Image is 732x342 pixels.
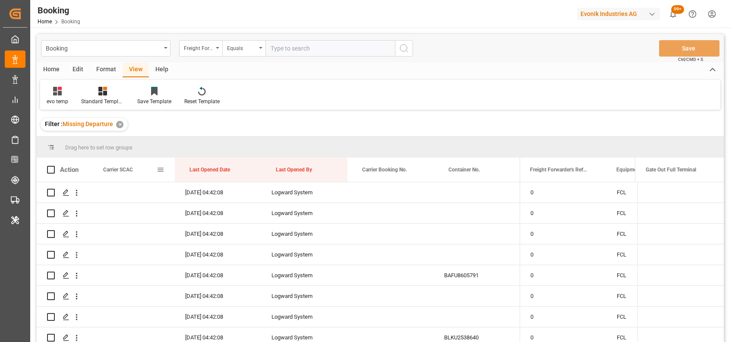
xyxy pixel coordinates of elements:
[189,167,230,173] span: Last Opened Date
[261,224,347,244] div: Logward System
[616,167,654,173] span: Equipment Type
[90,63,123,77] div: Format
[103,167,133,173] span: Carrier SCAC
[222,40,265,57] button: open menu
[448,167,480,173] span: Container No.
[179,40,222,57] button: open menu
[637,203,724,224] div: Press SPACE to select this row.
[227,42,256,52] div: Equals
[434,265,520,285] div: BAFU8605791
[116,121,123,128] div: ✕
[37,244,520,265] div: Press SPACE to select this row.
[175,307,261,327] div: [DATE] 04:42:08
[606,244,693,265] div: FCL
[606,224,693,244] div: FCL
[37,182,520,203] div: Press SPACE to select this row.
[37,286,520,307] div: Press SPACE to select this row.
[38,19,52,25] a: Home
[137,98,171,105] div: Save Template
[60,166,79,174] div: Action
[175,265,261,285] div: [DATE] 04:42:08
[659,40,719,57] button: Save
[520,224,606,244] div: 0
[606,182,693,203] div: FCL
[261,286,347,306] div: Logward System
[362,167,407,173] span: Carrier Booking No.
[261,307,347,327] div: Logward System
[520,307,606,327] div: 0
[577,6,663,22] button: Evonik Industries AG
[37,307,520,327] div: Press SPACE to select this row.
[184,98,220,105] div: Reset Template
[606,307,693,327] div: FCL
[606,203,693,223] div: FCL
[530,167,588,173] span: Freight Forwarder's Reference No.
[637,244,724,265] div: Press SPACE to select this row.
[65,144,133,151] span: Drag here to set row groups
[149,63,175,77] div: Help
[37,224,520,244] div: Press SPACE to select this row.
[37,265,520,286] div: Press SPACE to select this row.
[637,265,724,286] div: Press SPACE to select this row.
[663,4,683,24] button: show 107 new notifications
[63,120,113,127] span: Missing Departure
[637,224,724,244] div: Press SPACE to select this row.
[637,307,724,327] div: Press SPACE to select this row.
[38,4,80,17] div: Booking
[41,40,170,57] button: open menu
[175,224,261,244] div: [DATE] 04:42:08
[175,244,261,265] div: [DATE] 04:42:08
[66,63,90,77] div: Edit
[184,42,213,52] div: Freight Forwarder's Reference No.
[671,5,684,14] span: 99+
[395,40,413,57] button: search button
[606,265,693,285] div: FCL
[646,167,696,173] span: Gate Out Full Terminal
[678,56,703,63] span: Ctrl/CMD + S
[175,182,261,203] div: [DATE] 04:42:08
[175,286,261,306] div: [DATE] 04:42:08
[637,182,724,203] div: Press SPACE to select this row.
[46,42,161,53] div: Booking
[276,167,312,173] span: Last Opened By
[81,98,124,105] div: Standard Templates
[261,265,347,285] div: Logward System
[175,203,261,223] div: [DATE] 04:42:08
[123,63,149,77] div: View
[37,203,520,224] div: Press SPACE to select this row.
[520,244,606,265] div: 0
[637,286,724,307] div: Press SPACE to select this row.
[37,63,66,77] div: Home
[520,182,606,203] div: 0
[606,286,693,306] div: FCL
[520,203,606,223] div: 0
[577,8,660,20] div: Evonik Industries AG
[261,203,347,223] div: Logward System
[520,265,606,285] div: 0
[45,120,63,127] span: Filter :
[683,4,702,24] button: Help Center
[265,40,395,57] input: Type to search
[520,286,606,306] div: 0
[261,244,347,265] div: Logward System
[261,182,347,203] div: Logward System
[47,98,68,105] div: evo temp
